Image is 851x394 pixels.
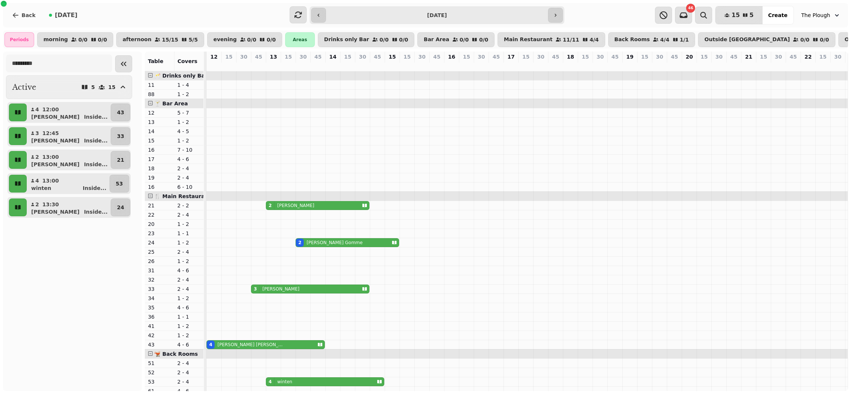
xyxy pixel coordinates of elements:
[745,53,752,60] p: 21
[493,53,500,60] p: 45
[154,351,198,357] span: 🫕 Back Rooms
[177,146,200,154] p: 7 - 10
[6,75,132,99] button: Active515
[448,53,455,60] p: 16
[148,91,171,98] p: 88
[148,239,171,246] p: 24
[42,177,59,184] p: 13:00
[760,62,766,69] p: 0
[154,73,207,79] span: 🥂 Drinks only Bar
[177,137,200,144] p: 1 - 2
[318,32,414,47] button: Drinks only Bar0/00/0
[4,32,34,47] div: Periods
[597,62,603,69] p: 0
[762,6,793,24] button: Create
[177,183,200,191] p: 6 - 10
[108,85,115,90] p: 15
[35,177,39,184] p: 4
[478,53,485,60] p: 30
[582,53,589,60] p: 15
[148,369,171,376] p: 52
[148,174,171,181] p: 19
[55,12,78,18] span: [DATE]
[28,104,109,121] button: 412:00[PERSON_NAME]Inside...
[177,211,200,219] p: 2 - 4
[285,53,292,60] p: 15
[84,137,108,144] p: Inside ...
[698,32,835,47] button: Outside [GEOGRAPHIC_DATA]0/00/0
[28,127,109,145] button: 312:45[PERSON_NAME]Inside...
[775,62,781,69] p: 0
[111,198,130,216] button: 24
[590,37,599,42] p: 4 / 4
[148,211,171,219] p: 22
[582,62,588,69] p: 0
[177,58,198,64] span: Covers
[433,53,440,60] p: 45
[800,37,809,42] p: 0 / 0
[307,240,363,246] p: [PERSON_NAME] Gomme
[642,62,648,69] p: 0
[177,276,200,283] p: 2 - 4
[746,62,751,69] p: 0
[148,257,171,265] p: 26
[715,6,762,24] button: 155
[478,62,484,69] p: 0
[35,129,39,137] p: 3
[255,53,262,60] p: 45
[270,62,276,69] p: 6
[148,183,171,191] p: 16
[31,113,79,121] p: [PERSON_NAME]
[660,37,669,42] p: 4 / 4
[359,53,366,60] p: 30
[523,62,529,69] p: 0
[597,53,604,60] p: 30
[247,37,257,42] p: 0 / 0
[148,322,171,330] p: 41
[148,248,171,256] p: 25
[834,53,841,60] p: 30
[177,341,200,348] p: 4 - 6
[680,37,689,42] p: 1 / 1
[28,198,109,216] button: 213:30[PERSON_NAME]Inside...
[148,313,171,321] p: 36
[389,62,395,69] p: 0
[298,240,301,246] div: 2
[117,204,124,211] p: 24
[148,267,171,274] p: 31
[148,109,171,116] p: 12
[686,62,692,69] p: 0
[177,359,200,367] p: 2 - 4
[31,208,79,216] p: [PERSON_NAME]
[35,153,39,161] p: 2
[84,161,108,168] p: Inside ...
[213,37,237,43] p: evening
[177,230,200,237] p: 1 - 1
[671,53,678,60] p: 45
[177,248,200,256] p: 2 - 4
[504,37,552,43] p: Main Restaurant
[329,53,336,60] p: 14
[31,161,79,168] p: [PERSON_NAME]
[324,37,369,43] p: Drinks only Bar
[285,32,315,47] div: Areas
[300,62,306,69] p: 2
[177,174,200,181] p: 2 - 4
[117,109,124,116] p: 43
[91,85,95,90] p: 5
[111,104,130,121] button: 43
[268,203,271,209] div: 2
[359,62,365,69] p: 0
[148,276,171,283] p: 32
[84,113,108,121] p: Inside ...
[315,62,321,69] p: 0
[28,151,109,169] button: 213:00[PERSON_NAME]Inside...
[148,137,171,144] p: 15
[177,118,200,126] p: 1 - 2
[254,286,257,292] div: 3
[537,53,544,60] p: 30
[148,295,171,302] p: 34
[78,37,88,42] p: 0 / 0
[115,55,132,72] button: Collapse sidebar
[801,12,830,19] span: The Plough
